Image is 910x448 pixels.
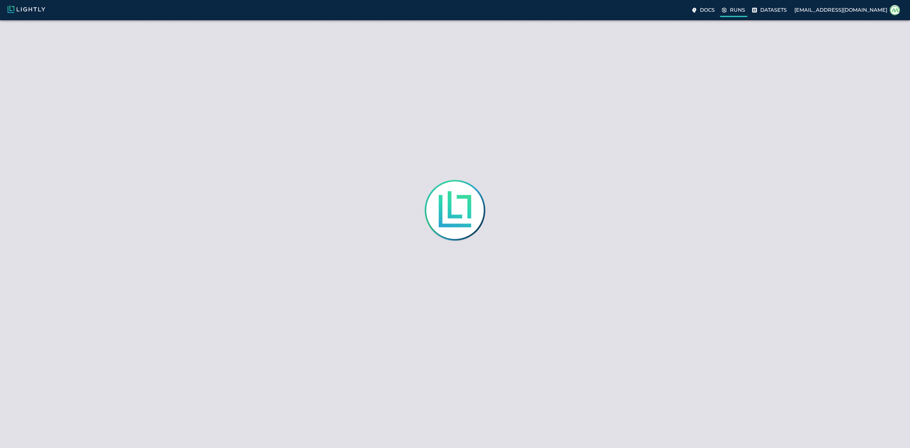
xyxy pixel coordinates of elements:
img: Lightly is loading [433,188,477,232]
p: [EMAIL_ADDRESS][DOMAIN_NAME] [794,6,887,14]
img: Lightly [8,5,45,13]
p: Runs [730,6,745,14]
label: [EMAIL_ADDRESS][DOMAIN_NAME]Dinesh T [792,3,902,17]
p: Docs [700,6,715,14]
img: Dinesh T [890,5,900,15]
label: Docs [690,4,717,16]
label: Datasets [750,4,789,16]
label: Runs [720,4,748,17]
p: Datasets [760,6,787,14]
a: Runs [720,4,748,16]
